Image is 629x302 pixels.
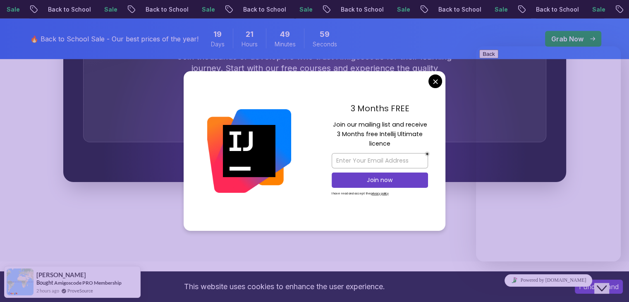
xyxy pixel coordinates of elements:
span: 2 hours ago [36,287,59,294]
span: 21 Hours [246,29,254,40]
p: Sale [94,5,121,14]
p: Back to School [428,5,485,14]
p: Sale [387,5,414,14]
span: 59 Seconds [320,29,330,40]
p: Sale [485,5,511,14]
p: Sale [289,5,316,14]
img: provesource social proof notification image [7,268,33,295]
iframe: chat widget [476,46,621,261]
iframe: chat widget [476,271,621,290]
div: This website uses cookies to enhance the user experience. [6,278,562,296]
p: Grab Now [551,34,584,44]
span: Days [211,40,225,48]
p: Back to School [331,5,387,14]
span: 49 Minutes [280,29,290,40]
span: [PERSON_NAME] [36,271,86,278]
iframe: chat widget [594,269,621,294]
span: Minutes [275,40,296,48]
p: Join thousands of developers who trust Amigoscode for their learning journey. Start with our free... [176,51,454,86]
span: 19 Days [213,29,222,40]
p: Back to School [526,5,582,14]
p: 🔥 Back to School Sale - Our best prices of the year! [30,34,199,44]
a: ProveSource [67,287,93,294]
a: Amigoscode PRO Membership [54,280,122,286]
span: Seconds [313,40,337,48]
span: Hours [242,40,258,48]
span: Bought [36,279,53,286]
p: Sale [192,5,218,14]
p: Back to School [38,5,94,14]
p: Back to School [136,5,192,14]
p: Back to School [233,5,289,14]
p: Sale [582,5,609,14]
